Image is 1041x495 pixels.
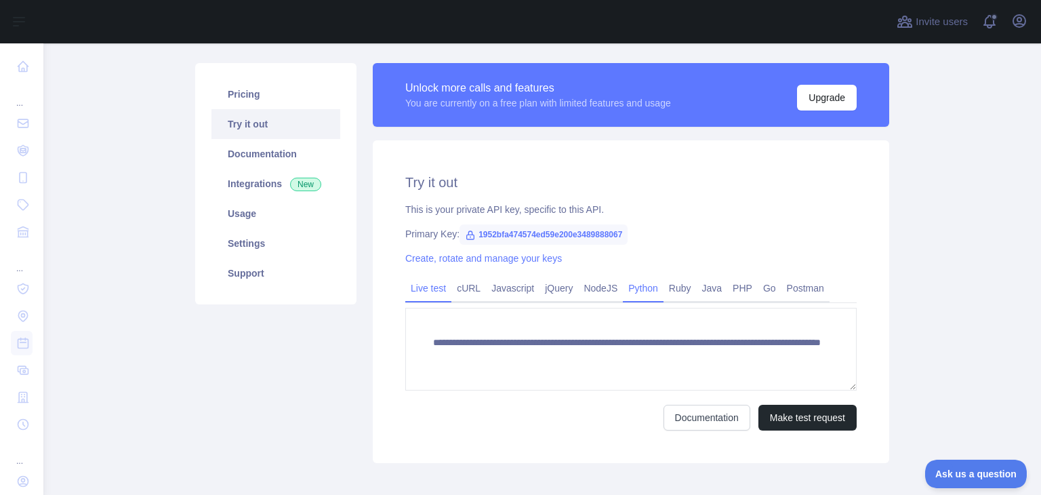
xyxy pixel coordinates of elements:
a: cURL [451,277,486,299]
a: Java [697,277,728,299]
button: Upgrade [797,85,857,111]
a: Try it out [211,109,340,139]
a: NodeJS [578,277,623,299]
div: This is your private API key, specific to this API. [405,203,857,216]
a: Usage [211,199,340,229]
span: Invite users [916,14,968,30]
div: ... [11,439,33,467]
span: New [290,178,321,191]
a: Pricing [211,79,340,109]
a: Live test [405,277,451,299]
button: Make test request [758,405,857,431]
a: Javascript [486,277,539,299]
a: jQuery [539,277,578,299]
a: Support [211,258,340,288]
a: Create, rotate and manage your keys [405,253,562,264]
a: PHP [727,277,758,299]
div: Unlock more calls and features [405,80,671,96]
h2: Try it out [405,173,857,192]
div: ... [11,247,33,274]
a: Integrations New [211,169,340,199]
a: Go [758,277,781,299]
a: Settings [211,229,340,258]
div: You are currently on a free plan with limited features and usage [405,96,671,110]
button: Invite users [894,11,971,33]
span: 1952bfa474574ed59e200e3489888067 [460,224,628,245]
iframe: Toggle Customer Support [925,460,1027,488]
a: Python [623,277,664,299]
a: Postman [781,277,830,299]
div: Primary Key: [405,227,857,241]
a: Documentation [664,405,750,431]
div: ... [11,81,33,108]
a: Documentation [211,139,340,169]
a: Ruby [664,277,697,299]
